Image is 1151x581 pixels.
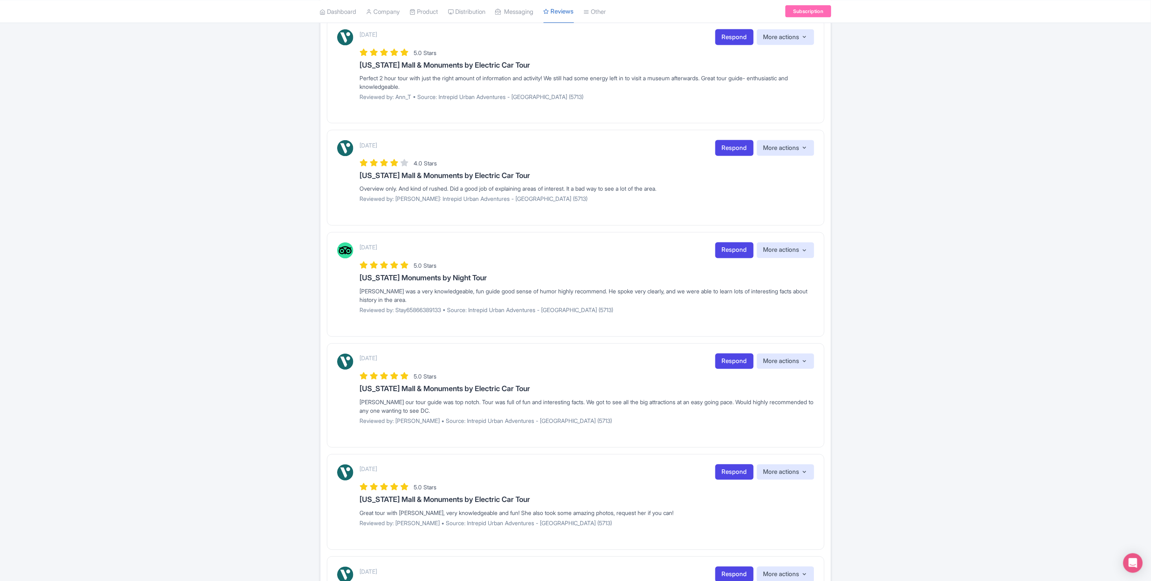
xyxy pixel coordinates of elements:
p: Reviewed by: Ann_T • Source: Intrepid Urban Adventures - [GEOGRAPHIC_DATA] (5713) [360,92,814,101]
a: Respond [715,29,754,45]
h3: [US_STATE] Mall & Monuments by Electric Car Tour [360,61,814,69]
p: [DATE] [360,30,377,39]
button: More actions [757,354,814,370]
a: Respond [715,140,754,156]
p: [DATE] [360,354,377,363]
a: Respond [715,464,754,480]
div: Open Intercom Messenger [1123,553,1143,573]
img: Viator Logo [337,29,353,46]
span: 5.0 Stars [414,49,437,56]
button: More actions [757,464,814,480]
button: More actions [757,29,814,45]
a: Dashboard [320,0,357,23]
a: Other [584,0,606,23]
p: [DATE] [360,243,377,252]
p: Reviewed by: [PERSON_NAME]: Intrepid Urban Adventures - [GEOGRAPHIC_DATA] (5713) [360,195,814,203]
h3: [US_STATE] Monuments by Night Tour [360,274,814,282]
a: Distribution [448,0,486,23]
img: Viator Logo [337,354,353,370]
div: Great tour with [PERSON_NAME], very knowledgeable and fun! She also took some amazing photos, req... [360,509,814,517]
p: Reviewed by: [PERSON_NAME] • Source: Intrepid Urban Adventures - [GEOGRAPHIC_DATA] (5713) [360,417,814,425]
div: [PERSON_NAME] our tour guide was top notch. Tour was full of fun and interesting facts. We got to... [360,398,814,415]
button: More actions [757,140,814,156]
p: Reviewed by: Stay65866389133 • Source: Intrepid Urban Adventures - [GEOGRAPHIC_DATA] (5713) [360,306,814,315]
span: 4.0 Stars [414,160,437,167]
span: 5.0 Stars [414,373,437,380]
span: 5.0 Stars [414,484,437,491]
h3: [US_STATE] Mall & Monuments by Electric Car Tour [360,172,814,180]
a: Product [410,0,438,23]
button: More actions [757,242,814,258]
a: Company [366,0,400,23]
div: Overview only. And kind of rushed. Did a good job of explaining areas of interest. It a bad way t... [360,185,814,193]
img: Viator Logo [337,140,353,156]
h3: [US_STATE] Mall & Monuments by Electric Car Tour [360,385,814,393]
a: Subscription [785,5,831,18]
img: Tripadvisor Logo [337,242,353,259]
span: 5.0 Stars [414,262,437,269]
h3: [US_STATE] Mall & Monuments by Electric Car Tour [360,496,814,504]
img: Viator Logo [337,464,353,481]
a: Respond [715,242,754,258]
div: [PERSON_NAME] was a very knowledgeable, fun guide good sense of humor highly recommend. He spoke ... [360,287,814,304]
p: [DATE] [360,465,377,473]
div: Perfect 2 hour tour with just the right amount of information and activity! We still had some ene... [360,74,814,91]
p: [DATE] [360,141,377,150]
a: Messaging [495,0,534,23]
p: Reviewed by: [PERSON_NAME] • Source: Intrepid Urban Adventures - [GEOGRAPHIC_DATA] (5713) [360,519,814,528]
p: [DATE] [360,568,377,576]
a: Respond [715,354,754,370]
